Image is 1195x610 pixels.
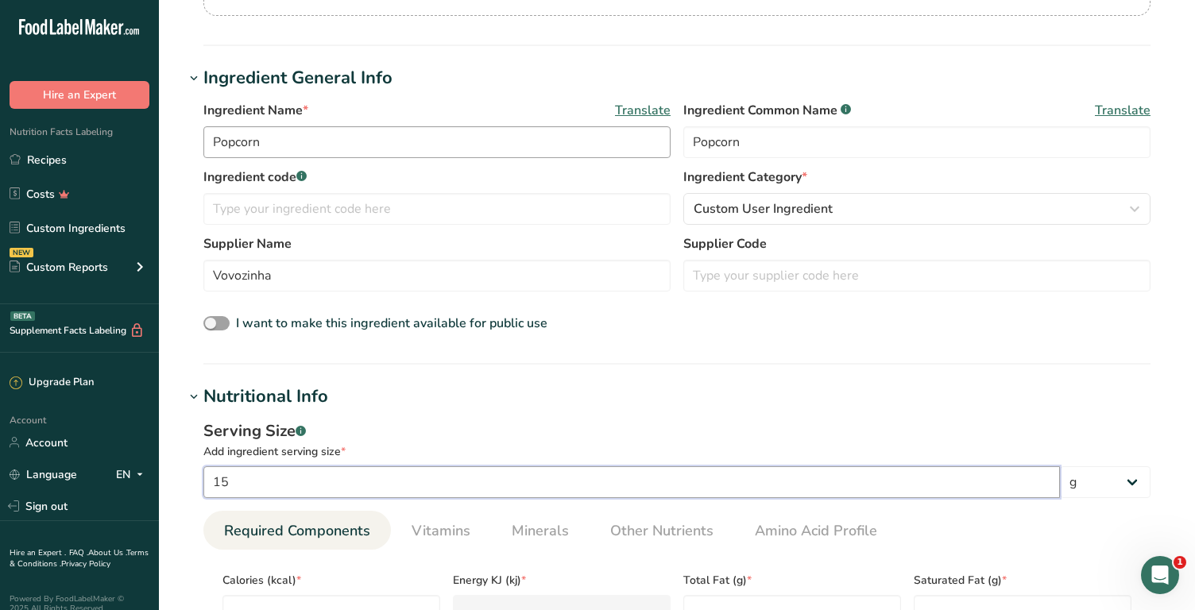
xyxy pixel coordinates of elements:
input: Type your ingredient name here [203,126,671,158]
a: About Us . [88,547,126,558]
span: Total Fat (g) [683,572,901,589]
span: Energy KJ (kj) [453,572,671,589]
span: Saturated Fat (g) [914,572,1131,589]
a: Terms & Conditions . [10,547,149,569]
div: Upgrade Plan [10,375,94,391]
iframe: Intercom live chat [1141,556,1179,594]
span: Translate [1095,101,1151,120]
span: Amino Acid Profile [755,520,877,542]
input: Type an alternate ingredient name if you have [683,126,1151,158]
span: I want to make this ingredient available for public use [236,315,547,332]
label: Ingredient Category [683,168,1151,187]
div: BETA [10,311,35,321]
a: Privacy Policy [61,558,110,569]
div: Serving Size [203,419,1151,443]
label: Supplier Code [683,234,1151,253]
div: Add ingredient serving size [203,443,1151,460]
span: Vitamins [412,520,470,542]
span: Calories (kcal) [222,572,440,589]
span: Ingredient Name [203,101,308,120]
input: Type your serving size here [203,466,1060,498]
button: Custom User Ingredient [683,193,1151,225]
div: EN [116,465,149,484]
input: Type your supplier name here [203,260,671,291]
a: Hire an Expert . [10,547,66,558]
span: Custom User Ingredient [694,199,833,218]
button: Hire an Expert [10,81,149,109]
label: Supplier Name [203,234,671,253]
a: Language [10,461,77,488]
span: Ingredient Common Name [683,101,851,120]
div: NEW [10,248,33,257]
span: 1 [1174,556,1186,569]
input: Type your ingredient code here [203,193,671,225]
span: Minerals [512,520,569,542]
span: Other Nutrients [610,520,714,542]
label: Ingredient code [203,168,671,187]
span: Translate [615,101,671,120]
span: Required Components [224,520,370,542]
input: Type your supplier code here [683,260,1151,291]
a: FAQ . [69,547,88,558]
div: Custom Reports [10,259,108,276]
div: Nutritional Info [203,384,328,410]
div: Ingredient General Info [203,65,393,91]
